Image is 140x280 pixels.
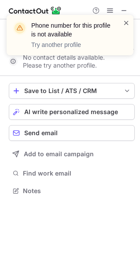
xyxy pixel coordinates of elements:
img: warning [13,21,27,35]
button: AI write personalized message [9,104,135,120]
span: AI write personalized message [24,108,118,115]
button: save-profile-one-click [9,83,135,99]
p: Try another profile [31,40,112,49]
button: Notes [9,185,135,197]
header: Phone number for this profile is not available [31,21,112,39]
span: Send email [24,129,58,136]
button: Find work email [9,167,135,179]
button: Add to email campaign [9,146,135,162]
img: ContactOut v5.3.10 [9,5,62,16]
span: Notes [23,187,131,195]
span: Find work email [23,169,131,177]
button: Send email [9,125,135,141]
div: Save to List / ATS / CRM [24,87,119,94]
span: Add to email campaign [24,151,94,158]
